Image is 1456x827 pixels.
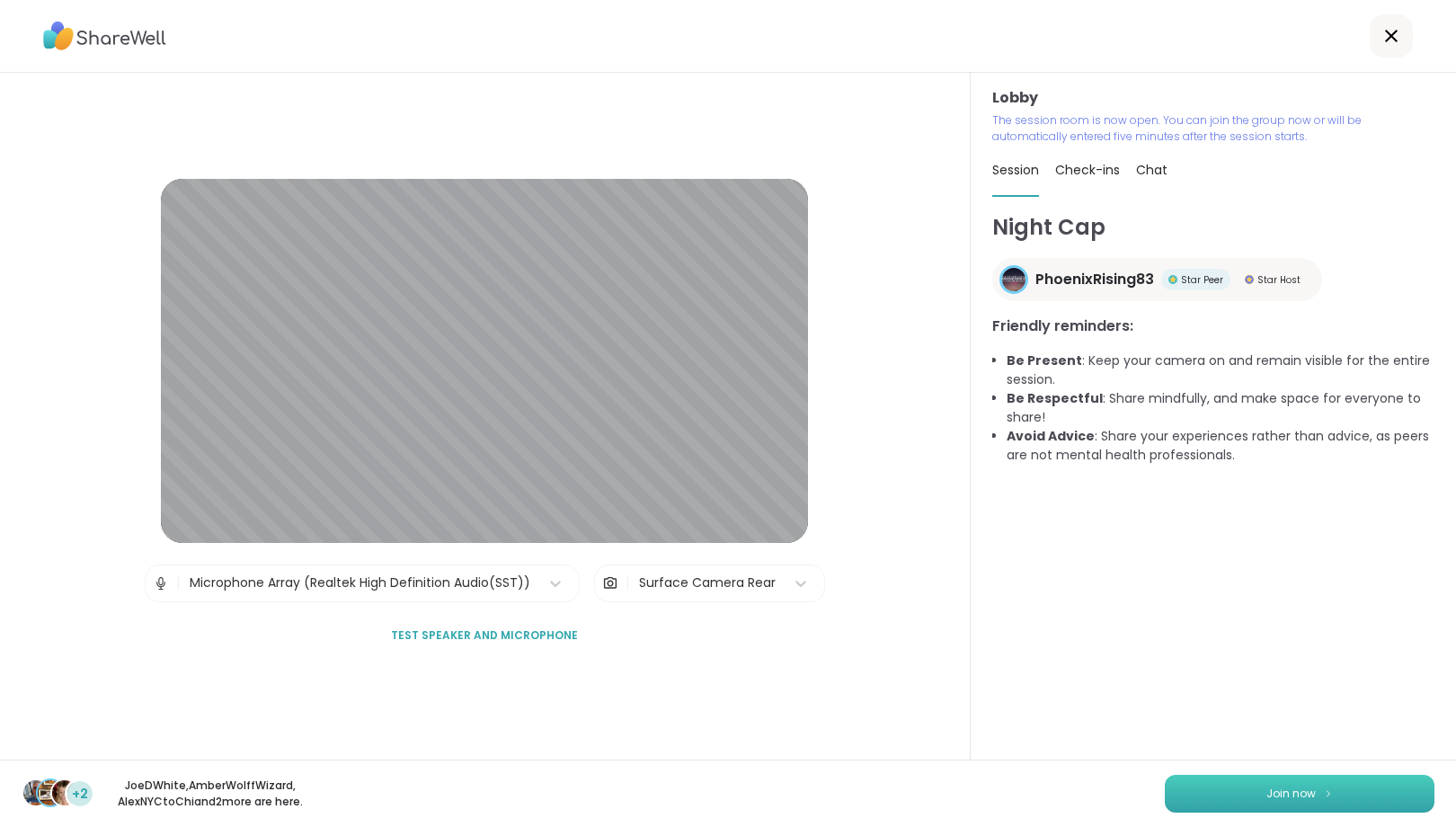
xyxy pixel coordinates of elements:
[1007,427,1095,445] b: Avoid Advice
[1007,427,1434,465] li: : Share your experiences rather than advice, as peers are not mental health professionals.
[72,785,88,804] span: +2
[1168,275,1177,284] img: Star Peer
[1007,351,1082,369] b: Be Present
[190,574,530,592] div: Microphone Array (Realtek High Definition Audio(SST))
[992,211,1434,244] h1: Night Cap
[43,15,166,57] img: ShareWell Logo
[1007,389,1434,427] li: : Share mindfully, and make space for everyone to share!
[38,780,63,805] img: AmberWolffWizard
[23,780,49,805] img: JoeDWhite
[153,565,169,601] img: Microphone
[602,565,618,601] img: Camera
[992,258,1322,301] a: PhoenixRising83PhoenixRising83Star PeerStar PeerStar HostStar Host
[1055,161,1120,179] span: Check-ins
[992,316,1434,337] h3: Friendly reminders:
[1323,788,1334,798] img: ShareWell Logomark
[992,112,1434,145] p: The session room is now open. You can join the group now or will be automatically entered five mi...
[626,565,630,601] span: |
[992,161,1039,179] span: Session
[1007,389,1103,407] b: Be Respectful
[1035,269,1154,290] span: PhoenixRising83
[110,778,311,810] p: JoeDWhite , AmberWolffWizard , AlexNYCtoChi and 2 more are here.
[1165,775,1434,813] button: Join now
[992,87,1434,109] h3: Lobby
[1245,275,1254,284] img: Star Host
[639,574,776,592] div: Surface Camera Rear
[391,627,578,644] span: Test speaker and microphone
[1266,786,1316,802] span: Join now
[1136,161,1167,179] span: Chat
[1002,268,1025,291] img: PhoenixRising83
[1257,273,1301,287] span: Star Host
[384,617,585,654] button: Test speaker and microphone
[1007,351,1434,389] li: : Keep your camera on and remain visible for the entire session.
[176,565,181,601] span: |
[52,780,77,805] img: AlexNYCtoChi
[1181,273,1223,287] span: Star Peer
